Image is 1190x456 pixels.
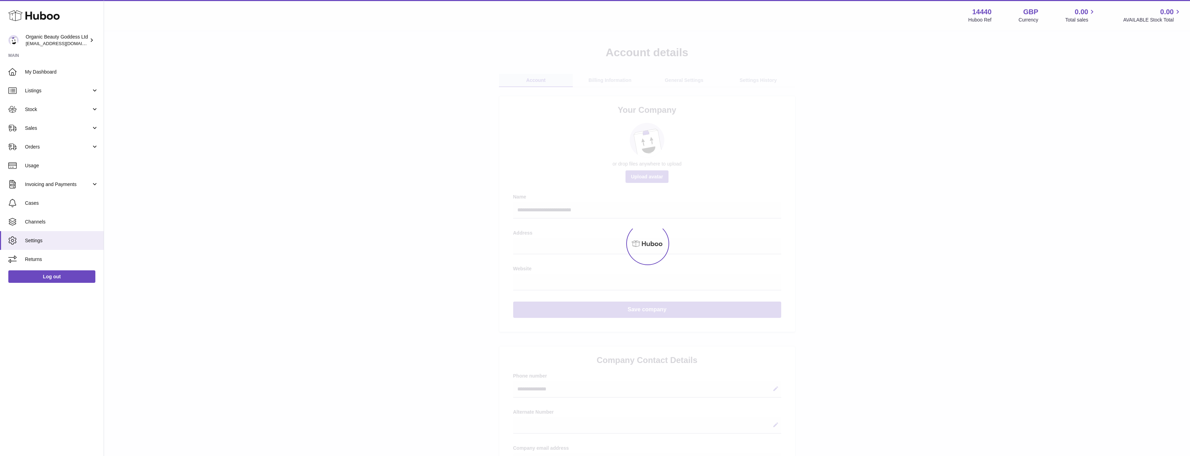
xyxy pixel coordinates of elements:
span: Invoicing and Payments [25,181,91,188]
span: Channels [25,219,98,225]
div: Organic Beauty Goddess Ltd [26,34,88,47]
span: Sales [25,125,91,132]
img: info@organicbeautygoddess.com [8,35,19,45]
span: 0.00 [1075,7,1088,17]
div: Huboo Ref [968,17,992,23]
span: Usage [25,162,98,169]
a: 0.00 AVAILABLE Stock Total [1123,7,1182,23]
div: Currency [1019,17,1038,23]
span: My Dashboard [25,69,98,75]
span: Cases [25,200,98,206]
span: Listings [25,87,91,94]
strong: GBP [1023,7,1038,17]
span: Total sales [1065,17,1096,23]
span: [EMAIL_ADDRESS][DOMAIN_NAME] [26,41,102,46]
a: Log out [8,270,95,283]
a: 0.00 Total sales [1065,7,1096,23]
span: Orders [25,144,91,150]
span: Settings [25,237,98,244]
span: Stock [25,106,91,113]
span: AVAILABLE Stock Total [1123,17,1182,23]
span: Returns [25,256,98,263]
strong: 14440 [972,7,992,17]
span: 0.00 [1160,7,1174,17]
